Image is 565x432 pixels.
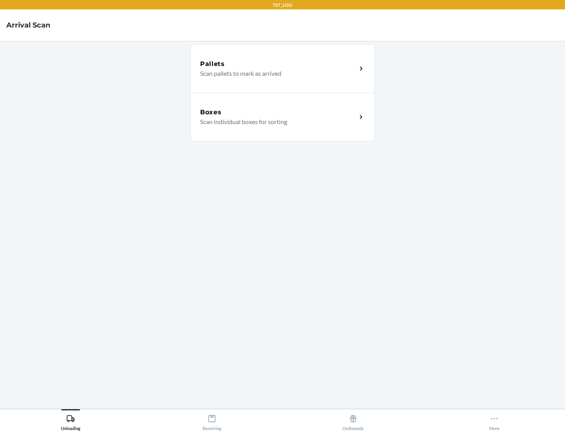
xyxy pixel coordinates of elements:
p: TST_LOG [273,2,292,9]
h4: Arrival Scan [6,20,50,30]
button: More [424,409,565,431]
div: More [489,411,499,431]
a: BoxesScan individual boxes for sorting [190,93,375,141]
div: Unloading [61,411,80,431]
button: Receiving [141,409,282,431]
h5: Pallets [200,59,225,69]
p: Scan pallets to mark as arrived [200,69,350,78]
div: Receiving [202,411,221,431]
p: Scan individual boxes for sorting [200,117,350,126]
div: Outbounds [343,411,364,431]
a: PalletsScan pallets to mark as arrived [190,44,375,93]
h5: Boxes [200,108,222,117]
button: Outbounds [282,409,424,431]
